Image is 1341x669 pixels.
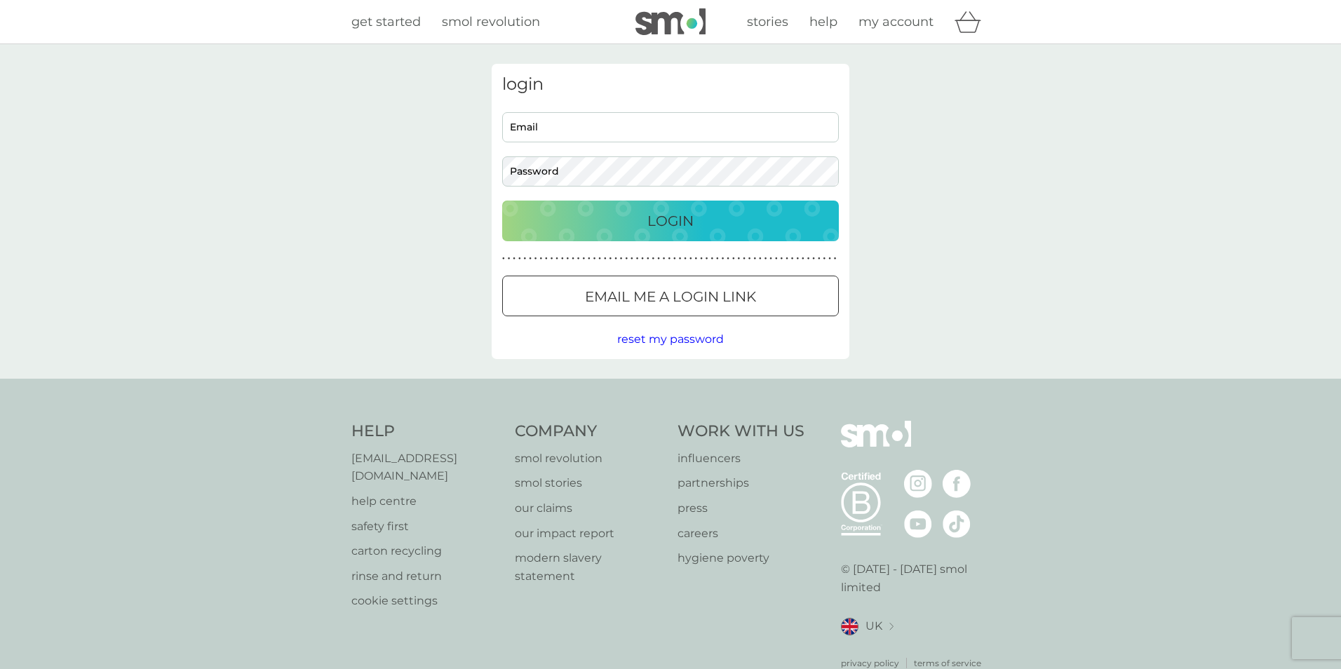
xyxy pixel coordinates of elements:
p: ● [743,255,746,262]
p: ● [716,255,719,262]
p: ● [620,255,623,262]
p: ● [769,255,772,262]
p: ● [567,255,570,262]
p: ● [561,255,564,262]
p: smol revolution [515,450,664,468]
p: ● [775,255,778,262]
p: ● [668,255,670,262]
p: ● [791,255,794,262]
p: modern slavery statement [515,549,664,585]
p: ● [529,255,532,262]
h4: Work With Us [678,421,804,442]
p: ● [551,255,553,262]
p: ● [545,255,548,262]
p: ● [657,255,660,262]
span: get started [351,14,421,29]
p: ● [732,255,735,262]
h4: Help [351,421,501,442]
a: help [809,12,837,32]
p: ● [753,255,756,262]
a: my account [858,12,934,32]
p: ● [786,255,788,262]
span: stories [747,14,788,29]
p: ● [812,255,815,262]
a: cookie settings [351,592,501,610]
p: ● [577,255,580,262]
p: smol stories [515,474,664,492]
a: careers [678,525,804,543]
p: ● [652,255,655,262]
a: carton recycling [351,542,501,560]
p: ● [518,255,521,262]
p: ● [738,255,741,262]
p: ● [598,255,601,262]
p: ● [588,255,591,262]
p: ● [759,255,762,262]
img: UK flag [841,618,858,635]
p: ● [555,255,558,262]
a: our impact report [515,525,664,543]
p: ● [828,255,831,262]
p: ● [582,255,585,262]
p: ● [764,255,767,262]
p: ● [834,255,837,262]
button: reset my password [617,330,724,349]
p: ● [631,255,633,262]
p: ● [706,255,708,262]
p: ● [748,255,751,262]
a: help centre [351,492,501,511]
p: Email me a login link [585,285,756,308]
p: ● [727,255,729,262]
p: ● [513,255,515,262]
p: ● [818,255,821,262]
img: smol [635,8,706,35]
p: ● [807,255,810,262]
p: © [DATE] - [DATE] smol limited [841,560,990,596]
a: influencers [678,450,804,468]
p: ● [647,255,649,262]
a: hygiene poverty [678,549,804,567]
img: visit the smol Instagram page [904,470,932,498]
p: ● [700,255,703,262]
a: press [678,499,804,518]
p: ● [663,255,666,262]
p: ● [593,255,596,262]
a: partnerships [678,474,804,492]
a: stories [747,12,788,32]
p: ● [534,255,537,262]
p: ● [796,255,799,262]
p: ● [684,255,687,262]
p: ● [614,255,617,262]
p: ● [641,255,644,262]
img: select a new location [889,623,894,630]
p: ● [695,255,698,262]
p: ● [673,255,676,262]
p: rinse and return [351,567,501,586]
a: [EMAIL_ADDRESS][DOMAIN_NAME] [351,450,501,485]
p: ● [722,255,725,262]
img: visit the smol Youtube page [904,510,932,538]
span: my account [858,14,934,29]
a: our claims [515,499,664,518]
p: ● [679,255,682,262]
p: ● [572,255,574,262]
p: ● [710,255,713,262]
span: smol revolution [442,14,540,29]
p: Login [647,210,694,232]
p: ● [524,255,527,262]
p: ● [823,255,826,262]
span: help [809,14,837,29]
a: safety first [351,518,501,536]
p: ● [636,255,639,262]
p: ● [609,255,612,262]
